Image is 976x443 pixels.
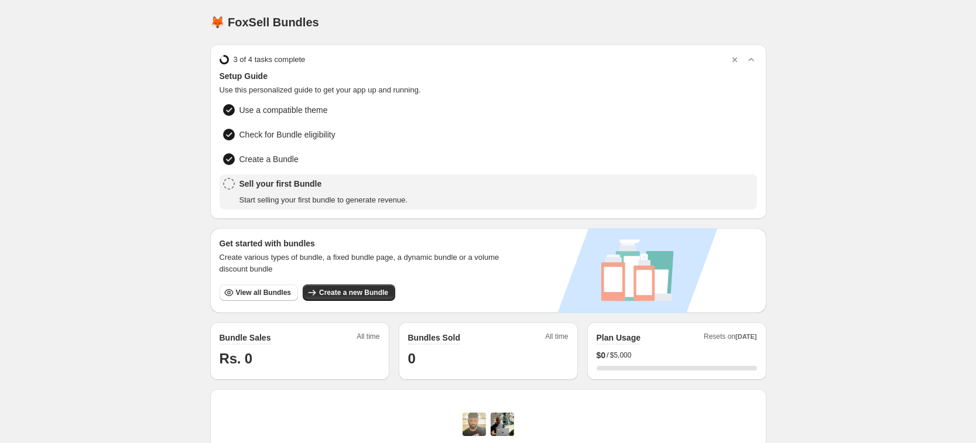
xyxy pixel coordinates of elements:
span: Create a new Bundle [319,288,388,297]
span: Use this personalized guide to get your app up and running. [220,84,757,96]
span: Create various types of bundle, a fixed bundle page, a dynamic bundle or a volume discount bundle [220,252,511,275]
span: All time [545,332,568,345]
h1: 🦊 FoxSell Bundles [210,15,319,29]
span: Start selling your first bundle to generate revenue. [239,194,408,206]
span: Setup Guide [220,70,757,82]
h2: Bundle Sales [220,332,271,344]
button: View all Bundles [220,284,298,301]
h2: Plan Usage [597,332,641,344]
span: 3 of 4 tasks complete [234,54,306,66]
span: Use a compatible theme [239,104,328,116]
span: Create a Bundle [239,153,299,165]
button: Create a new Bundle [303,284,395,301]
h1: 0 [408,349,569,368]
h1: Rs. 0 [220,349,380,368]
span: Sell your first Bundle [239,178,408,190]
span: $5,000 [610,351,632,360]
div: / [597,349,757,361]
span: View all Bundles [236,288,291,297]
span: $ 0 [597,349,606,361]
span: [DATE] [735,333,756,340]
h3: Get started with bundles [220,238,511,249]
span: Resets on [704,332,757,345]
span: All time [357,332,379,345]
img: Prakhar [491,413,514,436]
img: Adi [463,413,486,436]
span: Check for Bundle eligibility [239,129,335,140]
h2: Bundles Sold [408,332,460,344]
